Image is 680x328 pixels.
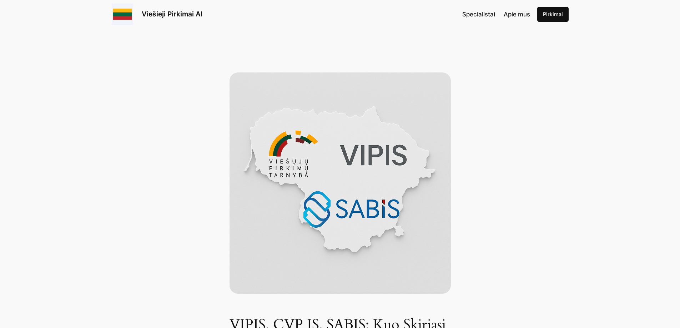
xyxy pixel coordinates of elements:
[504,10,530,19] a: Apie mus
[537,7,569,22] a: Pirkimai
[462,10,495,19] a: Specialistai
[142,10,202,18] a: Viešieji Pirkimai AI
[504,11,530,18] span: Apie mus
[112,4,133,25] img: Viešieji pirkimai logo
[462,11,495,18] span: Specialistai
[462,10,530,19] nav: Navigation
